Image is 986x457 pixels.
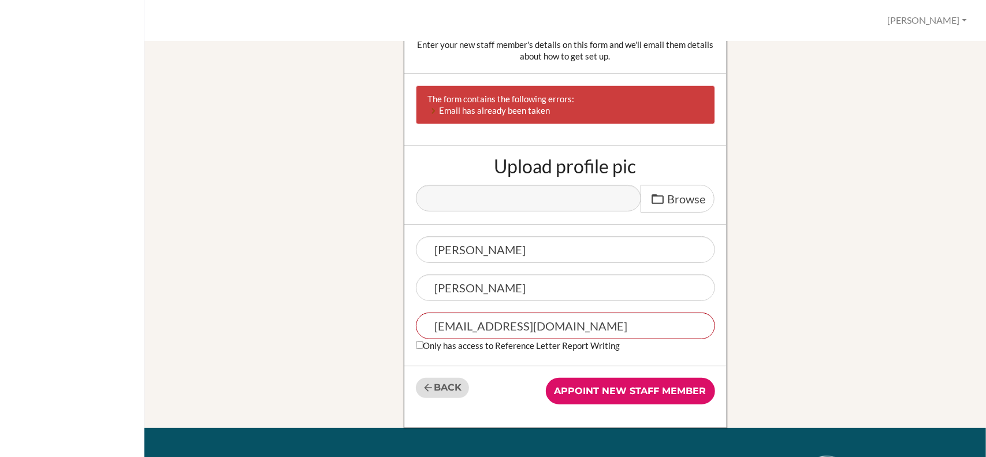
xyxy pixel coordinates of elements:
[667,192,705,206] span: Browse
[416,236,715,263] input: First name
[546,378,715,404] input: Appoint new staff member
[416,86,715,124] div: The form contains the following errors:
[428,105,678,117] li: Email has already been taken
[494,157,637,176] label: Upload profile pic
[416,339,620,351] label: Only has access to Reference Letter Report Writing
[416,341,423,349] input: Only has access to Reference Letter Report Writing
[416,378,469,398] a: Back
[416,274,715,301] input: Last name
[416,313,715,339] input: Email
[416,39,715,62] div: Enter your new staff member's details on this form and we'll email them details about how to get ...
[883,10,972,31] button: [PERSON_NAME]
